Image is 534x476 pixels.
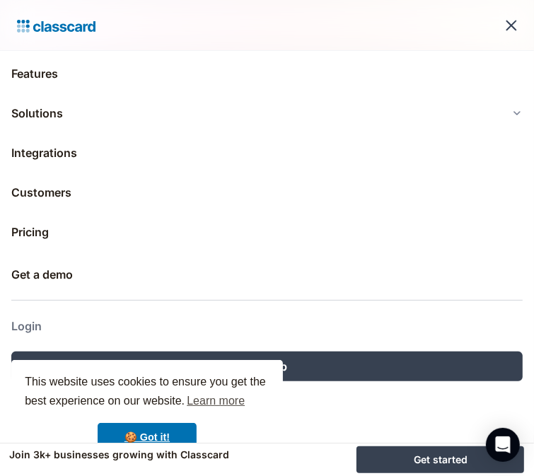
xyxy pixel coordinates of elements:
a: Integrations [11,136,523,170]
div: Join 3k+ businesses growing with Classcard [10,446,346,463]
div: Open Intercom Messenger [486,428,520,462]
a: Get a demo [11,257,523,291]
a: Features [11,57,523,91]
div: Solutions [11,96,523,130]
a: home [11,16,95,35]
div: Solutions [11,105,63,122]
span: This website uses cookies to ensure you get the best experience on our website. [25,373,269,412]
div: Sign up [247,358,288,375]
a: Login [11,309,523,343]
a: Get started [356,446,524,473]
a: learn more about cookies [185,390,247,412]
a: Pricing [11,215,523,249]
a: dismiss cookie message [98,423,197,451]
a: Sign up [11,352,523,381]
div: menu [494,8,523,42]
a: Customers [11,175,523,209]
div: cookieconsent [11,360,283,465]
